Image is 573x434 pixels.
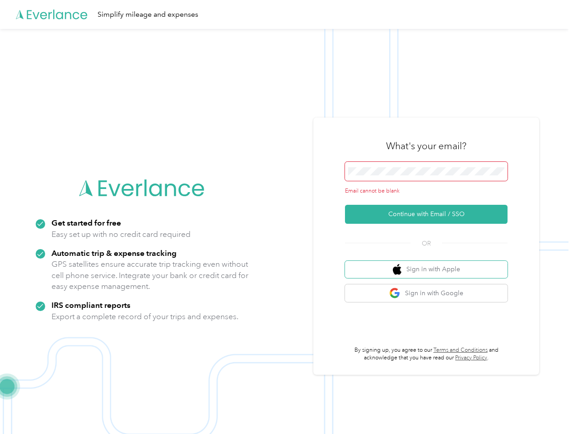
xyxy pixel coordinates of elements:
p: Export a complete record of your trips and expenses. [51,311,238,322]
button: Continue with Email / SSO [345,205,508,224]
h3: What's your email? [386,140,466,152]
img: apple logo [393,264,402,275]
button: apple logoSign in with Apple [345,261,508,278]
img: google logo [389,288,401,299]
div: Simplify mileage and expenses [98,9,198,20]
strong: IRS compliant reports [51,300,130,310]
p: Easy set up with no credit card required [51,229,191,240]
p: GPS satellites ensure accurate trip tracking even without cell phone service. Integrate your bank... [51,259,249,292]
span: OR [410,239,442,248]
div: Email cannot be blank [345,187,508,195]
p: By signing up, you agree to our and acknowledge that you have read our . [345,346,508,362]
strong: Get started for free [51,218,121,227]
strong: Automatic trip & expense tracking [51,248,177,258]
button: google logoSign in with Google [345,284,508,302]
a: Privacy Policy [455,354,487,361]
a: Terms and Conditions [433,347,488,354]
